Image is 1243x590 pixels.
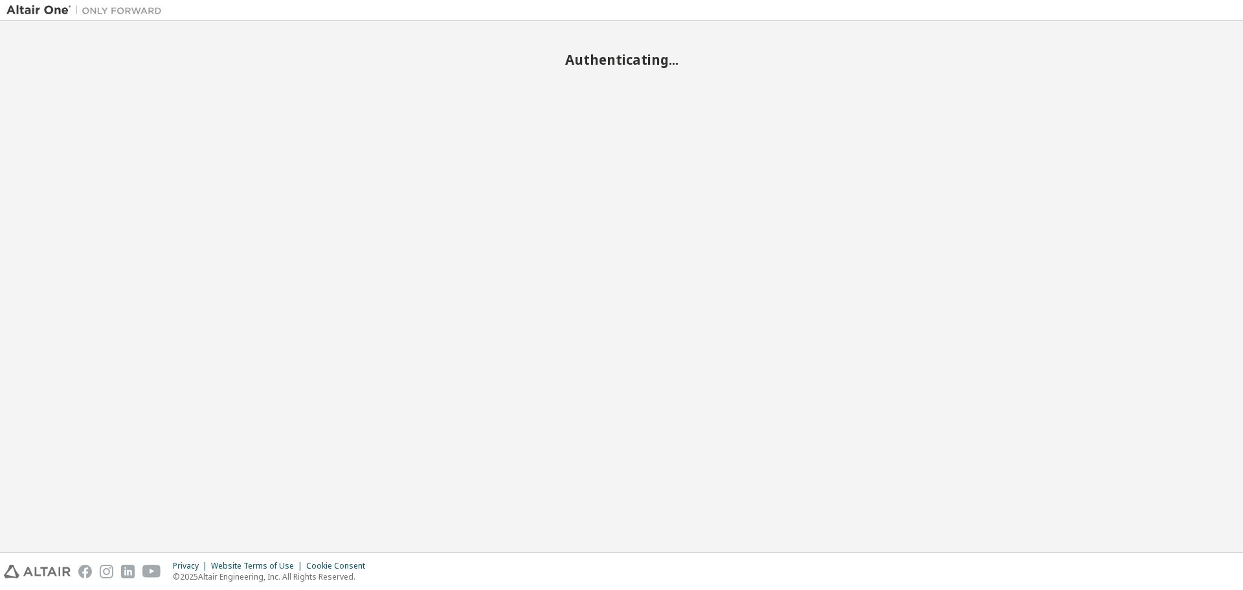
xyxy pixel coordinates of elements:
img: linkedin.svg [121,565,135,578]
div: Privacy [173,561,211,571]
div: Website Terms of Use [211,561,306,571]
div: Cookie Consent [306,561,373,571]
img: altair_logo.svg [4,565,71,578]
p: © 2025 Altair Engineering, Inc. All Rights Reserved. [173,571,373,582]
img: facebook.svg [78,565,92,578]
h2: Authenticating... [6,51,1237,68]
img: instagram.svg [100,565,113,578]
img: youtube.svg [142,565,161,578]
img: Altair One [6,4,168,17]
